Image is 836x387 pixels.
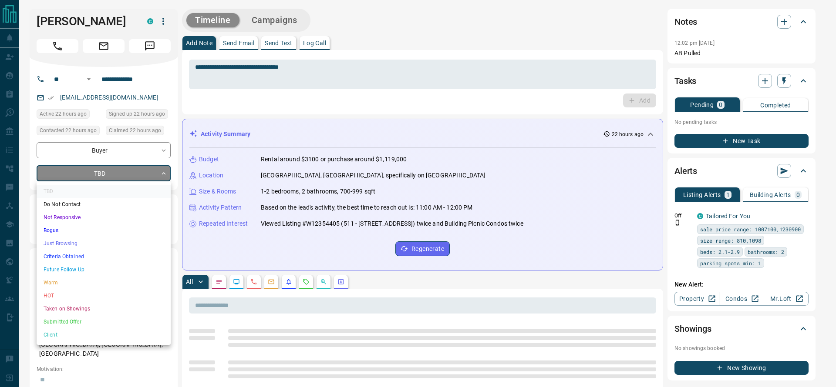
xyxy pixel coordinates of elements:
li: HOT [37,289,171,302]
li: Submitted Offer [37,315,171,328]
li: Criteria Obtained [37,250,171,263]
li: Just Browsing [37,237,171,250]
li: Taken on Showings [37,302,171,315]
li: Warm [37,276,171,289]
li: Not Responsive [37,211,171,224]
li: Client [37,328,171,341]
li: Do Not Contact [37,198,171,211]
li: Bogus [37,224,171,237]
li: Future Follow Up [37,263,171,276]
